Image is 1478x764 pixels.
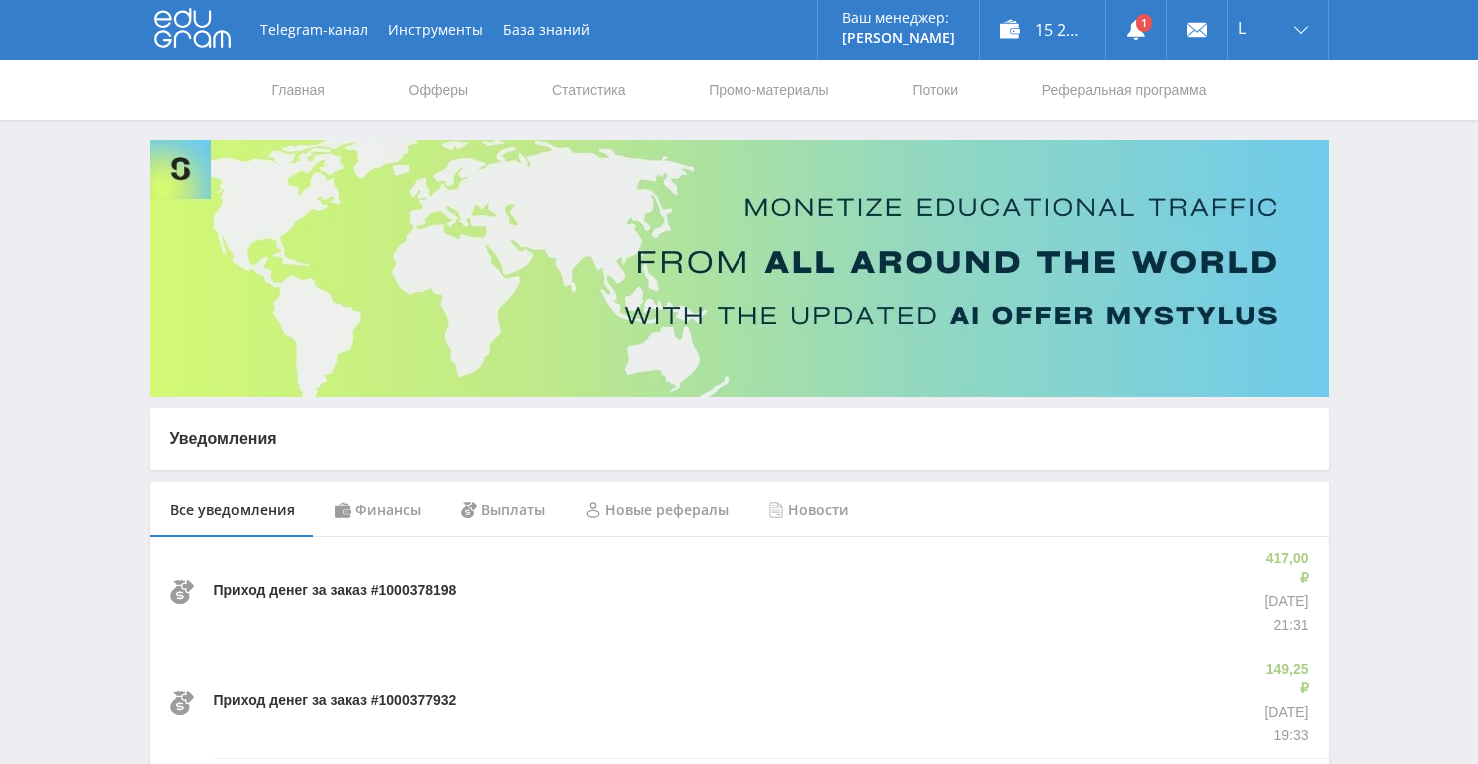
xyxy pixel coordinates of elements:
[1260,549,1309,588] p: 417,00 ₽
[565,482,748,538] div: Новые рефералы
[707,60,830,120] a: Промо-материалы
[842,10,955,26] p: Ваш менеджер:
[1260,703,1309,723] p: [DATE]
[1260,592,1309,612] p: [DATE]
[842,30,955,46] p: [PERSON_NAME]
[910,60,960,120] a: Потоки
[214,581,457,601] p: Приход денег за заказ #1000378198
[1040,60,1209,120] a: Реферальная программа
[170,428,1309,450] p: Уведомления
[550,60,628,120] a: Статистика
[315,482,441,538] div: Финансы
[150,482,315,538] div: Все уведомления
[748,482,869,538] div: Новости
[270,60,327,120] a: Главная
[407,60,471,120] a: Офферы
[1260,660,1309,699] p: 149,25 ₽
[1238,20,1246,36] span: L
[1260,726,1309,746] p: 19:33
[214,691,457,711] p: Приход денег за заказ #1000377932
[1260,616,1309,636] p: 21:31
[150,140,1329,397] img: Banner
[441,482,565,538] div: Выплаты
